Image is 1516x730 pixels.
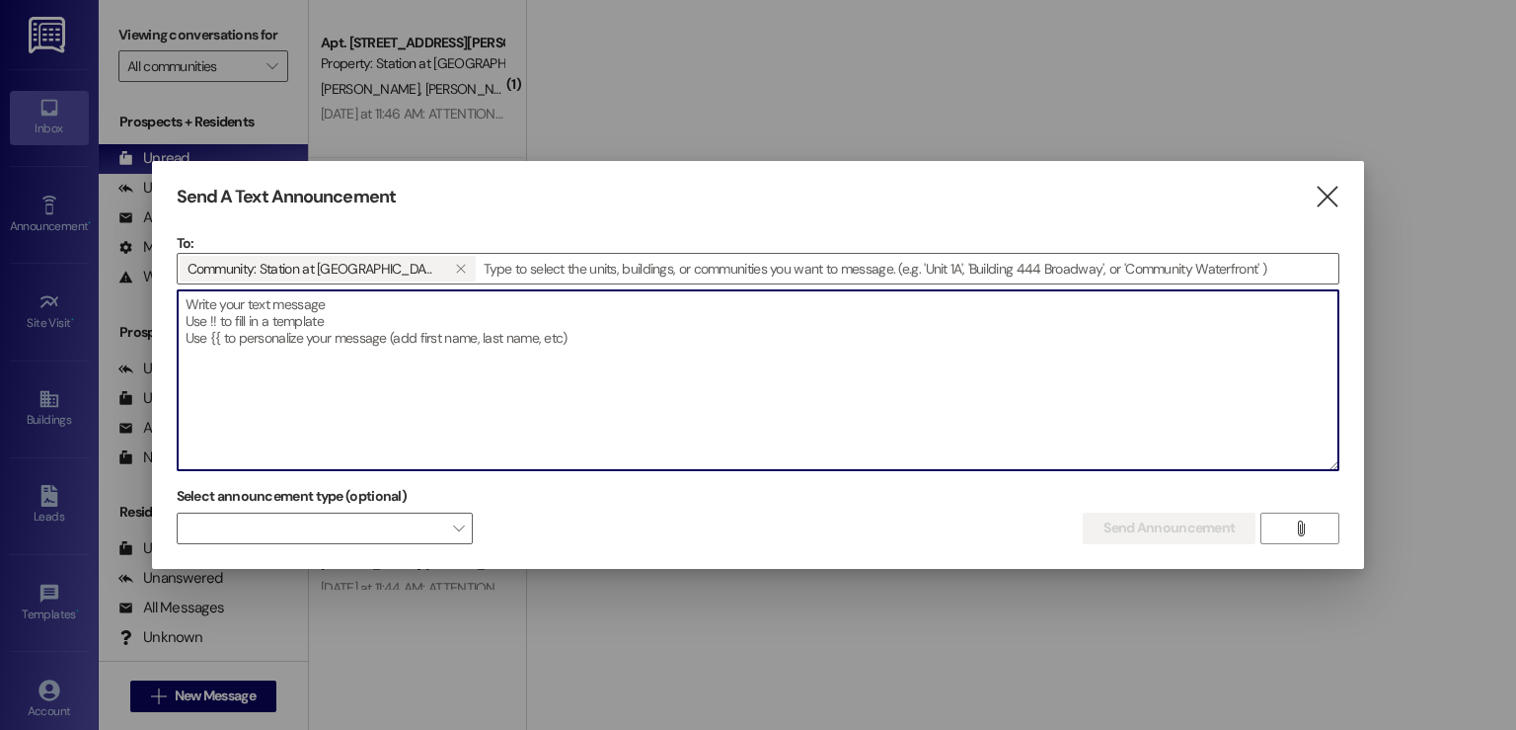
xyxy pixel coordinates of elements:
[446,256,476,282] button: Community: Station at Manayunk
[455,261,466,277] i: 
[1314,187,1340,207] i: 
[478,254,1339,284] input: Type to select the units, buildings, or communities you want to message. (e.g. 'Unit 1A', 'Buildi...
[177,481,408,512] label: Select announcement type (optional)
[1293,521,1308,536] i: 
[177,233,1340,253] p: To:
[1083,513,1255,544] button: Send Announcement
[1103,518,1235,538] span: Send Announcement
[177,186,396,208] h3: Send A Text Announcement
[188,256,438,282] span: Community: Station at Manayunk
